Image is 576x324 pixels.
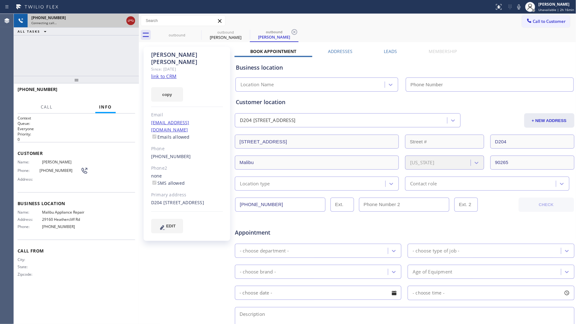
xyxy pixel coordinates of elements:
div: [PERSON_NAME] [538,2,574,7]
input: Phone Number [406,77,573,92]
input: ZIP [490,156,574,170]
div: - choose department - [240,247,289,254]
h2: Queue: [18,121,135,126]
span: Zipcode: [18,272,42,277]
span: Name: [18,160,42,164]
span: - choose time - [413,290,445,296]
label: Leads [384,48,397,54]
div: outbound [153,33,201,37]
input: Address [235,135,399,149]
span: Customer [18,150,135,156]
input: - choose date - [235,286,401,300]
span: Business location [18,200,135,206]
span: [PHONE_NUMBER] [42,224,88,229]
p: Everyone [18,126,135,131]
span: 29160 Heathercliff Rd [42,217,88,222]
span: Call [41,104,53,110]
div: Location Name [240,81,274,88]
input: Street # [405,135,484,149]
button: ALL TASKS [14,28,53,35]
div: Age of Equipment [413,268,452,275]
button: Hang up [126,16,135,25]
span: [PHONE_NUMBER] [31,15,66,20]
div: D204 [STREET_ADDRESS] [240,117,295,124]
span: Appointment [235,228,347,237]
span: Phone: [18,168,40,173]
span: Phone: [18,224,42,229]
button: Call to Customer [522,15,570,27]
span: ALL TASKS [18,29,40,34]
a: [EMAIL_ADDRESS][DOMAIN_NAME] [151,120,189,133]
div: Business location [236,63,573,72]
div: outbound [251,29,298,34]
button: EDIT [151,219,183,233]
input: SMS allowed [152,181,156,185]
span: Connecting call… [31,21,57,25]
button: copy [151,87,183,102]
span: Unavailable | 2h 16min [538,8,574,12]
div: Location type [240,180,270,187]
input: Search [141,16,225,26]
label: Addresses [328,48,352,54]
div: Stephanie Pratt [251,28,298,41]
div: Primary address [151,191,223,199]
div: [PERSON_NAME] [202,35,249,40]
div: [PERSON_NAME] [251,34,298,40]
label: SMS allowed [151,180,185,186]
button: + NEW ADDRESS [524,113,574,128]
div: - choose type of job - [413,247,459,254]
div: [PERSON_NAME] [PERSON_NAME] [151,51,223,66]
span: State: [18,264,42,269]
button: Mute [515,3,523,11]
div: Since: [DATE] [151,66,223,73]
p: 0 [18,137,135,142]
div: Stephanie Pratt [202,28,249,42]
input: Apt. # [490,135,574,149]
span: Info [99,104,112,110]
h1: Context [18,115,135,121]
button: CHECK [519,198,574,212]
input: Phone Number 2 [359,198,449,212]
span: EDIT [166,224,176,228]
span: [PERSON_NAME] [42,160,88,164]
a: link to CRM [151,73,177,79]
input: Ext. 2 [454,198,478,212]
span: Call From [18,248,135,254]
label: Book Appointment [250,48,296,54]
div: Customer location [236,98,573,106]
div: Phone2 [151,165,223,172]
h2: Priority: [18,131,135,137]
div: - choose brand - [240,268,276,275]
input: Phone Number [235,198,325,212]
input: Emails allowed [152,135,156,139]
input: City [235,156,399,170]
span: Malibu Appliance Repair [42,210,88,215]
button: Call [37,101,56,113]
span: Address: [18,217,42,222]
input: Ext. [330,198,354,212]
label: Emails allowed [151,134,190,140]
span: [PHONE_NUMBER] [40,168,81,173]
div: outbound [202,30,249,35]
div: Phone [151,145,223,152]
div: D204 [STREET_ADDRESS] [151,199,223,206]
span: [PHONE_NUMBER] [18,86,57,92]
button: Info [95,101,116,113]
span: Name: [18,210,42,215]
a: [PHONE_NUMBER] [151,153,191,159]
div: none [151,173,223,187]
span: Call to Customer [533,19,566,24]
label: Membership [429,48,457,54]
span: Address: [18,177,42,182]
span: City: [18,257,42,262]
div: Email [151,111,223,119]
div: Contact role [410,180,437,187]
